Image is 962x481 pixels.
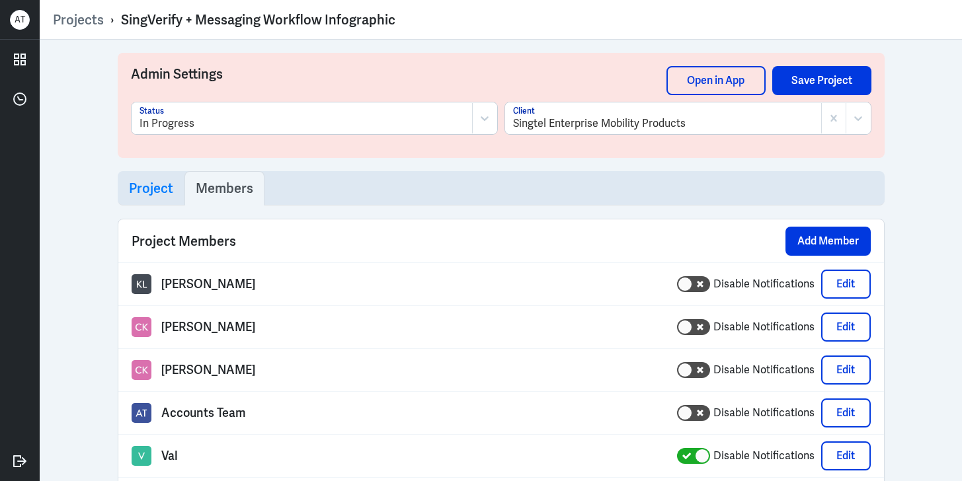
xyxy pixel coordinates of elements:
button: Edit [821,355,871,385]
label: Disable Notifications [713,319,815,335]
a: Projects [53,11,104,28]
h3: Project [129,180,173,196]
button: Edit [821,270,871,299]
h3: Members [196,180,253,196]
label: Disable Notifications [713,448,815,464]
span: Project Members [132,231,236,251]
p: › [104,11,121,28]
h3: Admin Settings [131,66,666,102]
button: Save Project [772,66,871,95]
div: A T [10,10,30,30]
a: Open in App [666,66,766,95]
label: Disable Notifications [713,362,815,378]
p: Val [161,450,178,462]
p: [PERSON_NAME] [161,364,255,376]
label: Disable Notifications [713,276,815,292]
p: Accounts Team [161,407,246,419]
button: Edit [821,441,871,470]
label: Disable Notifications [713,405,815,421]
p: [PERSON_NAME] [161,278,255,290]
p: [PERSON_NAME] [161,321,255,333]
button: Add Member [785,227,871,256]
div: SingVerify + Messaging Workflow Infographic [121,11,395,28]
button: Edit [821,398,871,427]
button: Edit [821,313,871,342]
